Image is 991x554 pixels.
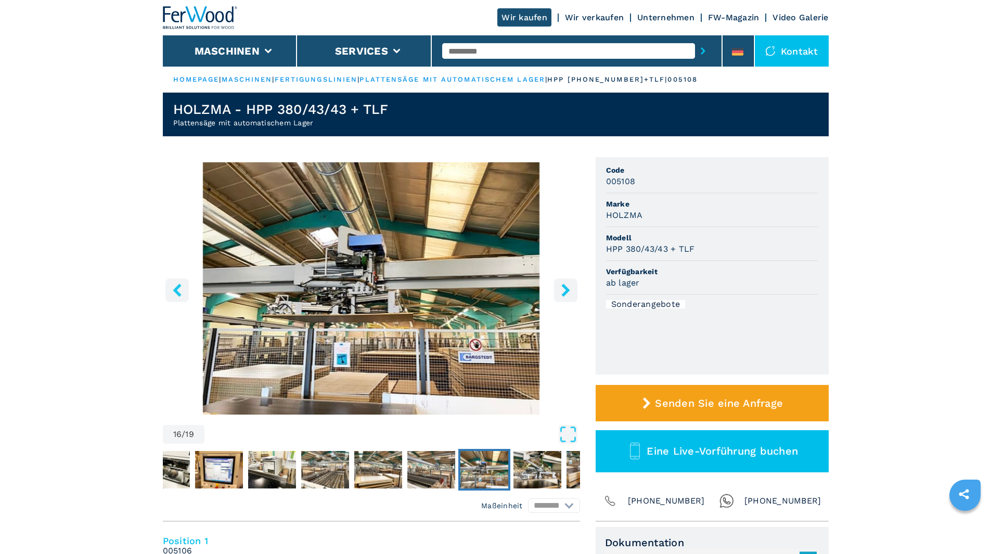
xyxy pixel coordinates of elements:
span: [PHONE_NUMBER] [744,494,821,508]
button: Go to Slide 13 [299,449,351,491]
button: left-button [165,278,189,302]
h3: HOLZMA [606,209,643,221]
div: Kontakt [755,35,829,67]
button: Go to Slide 18 [564,449,616,491]
span: Marke [606,199,818,209]
em: Maßeinheit [481,500,523,511]
img: Phone [603,494,617,508]
span: | [545,75,547,83]
span: Eine Live-Vorführung buchen [647,445,798,457]
a: plattensäge mit automatischem lager [359,75,545,83]
h3: ab lager [606,277,640,289]
a: Video Galerie [773,12,828,22]
button: Services [335,45,388,57]
img: c949a0ec81009d47a8579a65fbfc5bd5 [567,451,614,488]
h4: Position 1 [163,535,580,547]
span: Dokumentation [605,536,819,549]
span: Modell [606,233,818,243]
a: Wir kaufen [497,8,551,27]
span: Code [606,165,818,175]
img: Whatsapp [719,494,734,508]
img: 36207685419a8249dc1192c2b41caa90 [301,451,349,488]
div: Go to Slide 16 [163,162,580,415]
button: Go to Slide 12 [246,449,298,491]
iframe: Chat [947,507,983,546]
button: right-button [554,278,577,302]
img: a447a57c8e936dd8646633f025ddba5b [248,451,296,488]
button: submit-button [695,39,711,63]
span: / [182,430,185,439]
span: 16 [173,430,182,439]
span: Verfügbarkeit [606,266,818,277]
span: Senden Sie eine Anfrage [655,397,783,409]
img: 32c485d3273fe0ebac57ab6b3cce94c2 [142,451,190,488]
img: 0dedceb21a429aa0fa0ade206441de45 [195,451,243,488]
a: Wir verkaufen [565,12,624,22]
button: Maschinen [195,45,260,57]
button: Open Fullscreen [207,425,577,444]
p: hpp [PHONE_NUMBER]+tlf | [547,75,667,84]
div: Sonderangebote [606,300,686,308]
span: 19 [185,430,194,439]
button: Go to Slide 15 [405,449,457,491]
p: 005108 [667,75,698,84]
img: 51513b9476e39e6d0c9ddd14e4d9a82a [513,451,561,488]
img: Plattensäge mit automatischem Lager HOLZMA HPP 380/43/43 + TLF [163,162,580,415]
span: | [219,75,221,83]
button: Go to Slide 16 [458,449,510,491]
span: | [357,75,359,83]
button: Go to Slide 10 [140,449,192,491]
h1: HOLZMA - HPP 380/43/43 + TLF [173,101,389,118]
a: maschinen [222,75,273,83]
button: Go to Slide 11 [193,449,245,491]
span: | [272,75,274,83]
span: [PHONE_NUMBER] [628,494,705,508]
a: Unternehmen [637,12,694,22]
a: fertigungslinien [275,75,358,83]
button: Eine Live-Vorführung buchen [596,430,829,472]
button: Go to Slide 14 [352,449,404,491]
img: Ferwood [163,6,238,29]
button: Senden Sie eine Anfrage [596,385,829,421]
h3: 005108 [606,175,636,187]
h2: Plattensäge mit automatischem Lager [173,118,389,128]
img: 80723c85db0fd99c4351424b8ffadd17 [407,451,455,488]
img: Kontakt [765,46,776,56]
img: de163e6e279a16031f40879e74617cc6 [460,451,508,488]
a: sharethis [951,481,977,507]
a: FW-Magazin [708,12,760,22]
button: Go to Slide 17 [511,449,563,491]
h3: HPP 380/43/43 + TLF [606,243,695,255]
a: HOMEPAGE [173,75,220,83]
img: f932e1c85176d120c951293897a184bd [354,451,402,488]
